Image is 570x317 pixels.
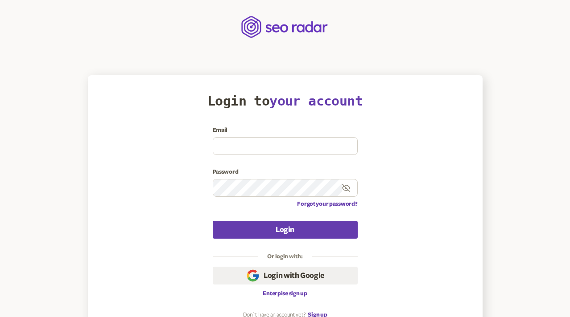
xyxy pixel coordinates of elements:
button: Login [213,221,358,239]
span: your account [269,93,363,109]
button: Login with Google [213,267,358,284]
legend: Or login with: [258,253,311,260]
h1: Login to [207,93,363,109]
span: Login with Google [264,270,324,281]
label: Email [213,126,358,134]
a: Forgot your password? [297,200,357,207]
label: Password [213,168,358,175]
a: Enterpise sign up [263,290,307,297]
